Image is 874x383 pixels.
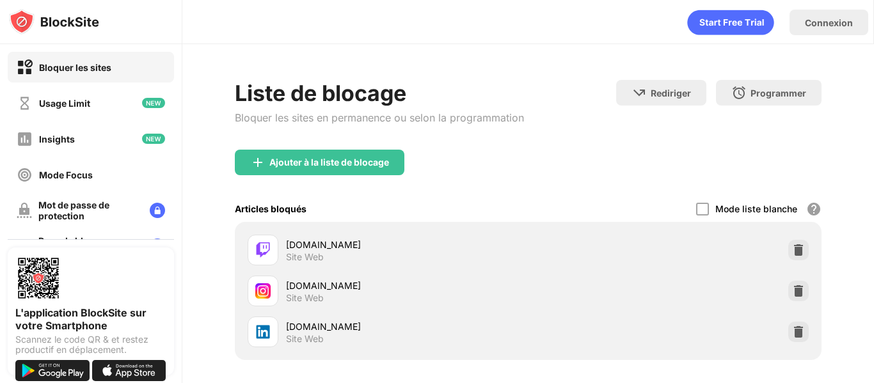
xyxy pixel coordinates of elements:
[38,235,139,257] div: Page de bloc personnalisée
[235,80,524,106] div: Liste de blocage
[17,238,32,254] img: customize-block-page-off.svg
[751,88,806,98] div: Programmer
[17,131,33,147] img: insights-off.svg
[651,88,691,98] div: Rediriger
[235,111,524,124] div: Bloquer les sites en permanence ou selon la programmation
[17,59,33,75] img: block-on.svg
[15,360,90,381] img: get-it-on-google-play.svg
[92,360,166,381] img: download-on-the-app-store.svg
[286,251,324,263] div: Site Web
[715,203,797,214] div: Mode liste blanche
[17,95,33,111] img: time-usage-off.svg
[150,238,165,254] img: lock-menu.svg
[17,167,33,183] img: focus-off.svg
[255,242,271,258] img: favicons
[15,334,166,355] div: Scannez le code QR & et restez productif en déplacement.
[17,203,32,218] img: password-protection-off.svg
[269,157,389,168] div: Ajouter à la liste de blocage
[805,17,853,28] div: Connexion
[15,306,166,332] div: L'application BlockSite sur votre Smartphone
[15,255,61,301] img: options-page-qr-code.png
[39,169,93,180] div: Mode Focus
[255,283,271,299] img: favicons
[142,134,165,144] img: new-icon.svg
[286,292,324,304] div: Site Web
[286,279,528,292] div: [DOMAIN_NAME]
[150,203,165,218] img: lock-menu.svg
[38,199,139,221] div: Mot de passe de protection
[9,9,99,35] img: logo-blocksite.svg
[142,98,165,108] img: new-icon.svg
[39,98,90,109] div: Usage Limit
[286,333,324,345] div: Site Web
[255,324,271,340] img: favicons
[286,320,528,333] div: [DOMAIN_NAME]
[286,238,528,251] div: [DOMAIN_NAME]
[39,134,75,145] div: Insights
[687,10,774,35] div: animation
[235,203,306,214] div: Articles bloqués
[39,62,111,73] div: Bloquer les sites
